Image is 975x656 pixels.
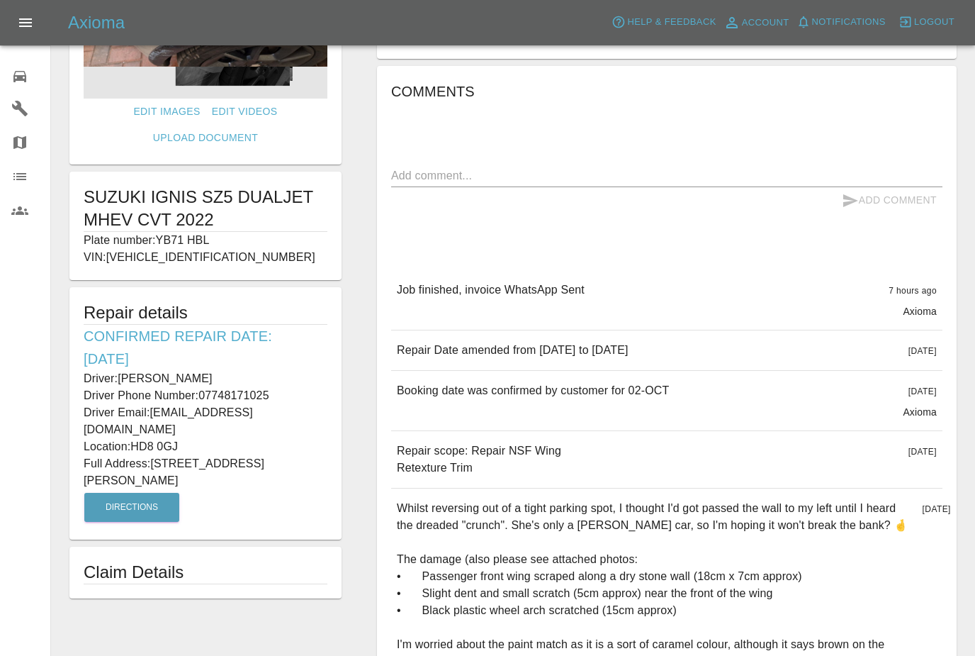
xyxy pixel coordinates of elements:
[742,15,789,31] span: Account
[206,99,283,125] a: Edit Videos
[84,232,327,249] p: Plate number: YB71 HBL
[84,404,327,438] p: Driver Email: [EMAIL_ADDRESS][DOMAIN_NAME]
[812,14,886,30] span: Notifications
[793,11,889,33] button: Notifications
[68,11,125,34] h5: Axioma
[128,99,205,125] a: Edit Images
[84,493,179,522] button: Directions
[84,186,327,231] h1: SUZUKI IGNIS SZ5 DUALJET MHEV CVT 2022
[84,370,327,387] p: Driver: [PERSON_NAME]
[397,282,585,299] p: Job finished, invoice WhatsApp Sent
[903,304,937,318] p: Axioma
[391,80,942,103] h6: Comments
[908,387,937,396] span: [DATE]
[9,6,43,40] button: Open drawer
[397,342,629,359] p: Repair Date amended from [DATE] to [DATE]
[84,387,327,404] p: Driver Phone Number: 07748171025
[908,346,937,356] span: [DATE]
[720,11,793,34] a: Account
[84,455,327,489] p: Full Address: [STREET_ADDRESS][PERSON_NAME]
[923,504,951,514] span: [DATE]
[608,11,719,33] button: Help & Feedback
[895,11,958,33] button: Logout
[914,14,954,30] span: Logout
[397,382,669,399] p: Booking date was confirmed by customer for 02-OCT
[397,443,561,477] p: Repair scope: Repair NSF Wing Retexture Trim
[84,301,327,324] h5: Repair details
[889,286,937,296] span: 7 hours ago
[147,125,264,151] a: Upload Document
[627,14,716,30] span: Help & Feedback
[84,561,327,584] h1: Claim Details
[84,438,327,455] p: Location: HD8 0GJ
[84,325,327,370] h6: Confirmed Repair Date: [DATE]
[908,447,937,457] span: [DATE]
[903,405,937,419] p: Axioma
[84,249,327,266] p: VIN: [VEHICLE_IDENTIFICATION_NUMBER]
